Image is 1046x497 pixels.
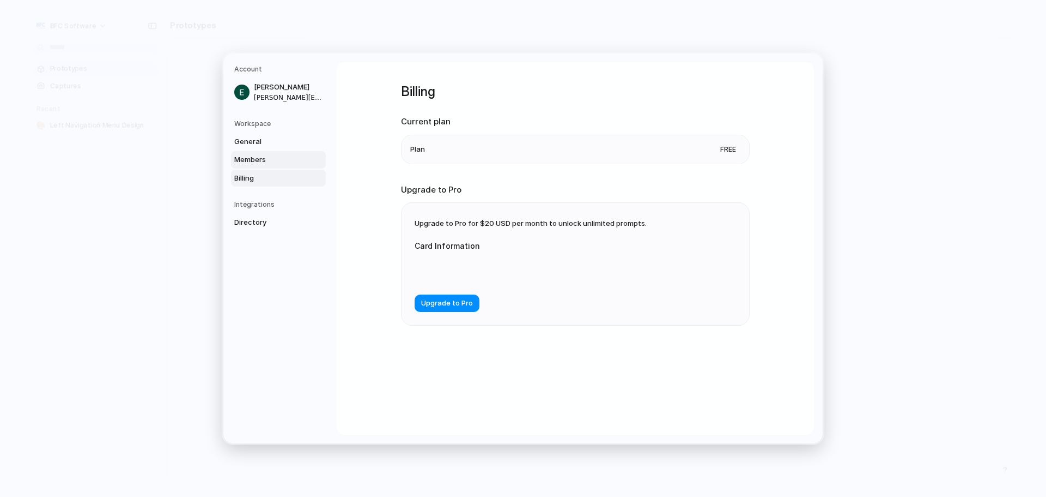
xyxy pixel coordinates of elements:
span: Members [234,154,304,165]
h5: Integrations [234,200,326,209]
a: General [231,133,326,151]
label: Card Information [415,240,633,252]
h5: Workspace [234,119,326,129]
span: [PERSON_NAME] [254,82,324,93]
h5: Account [234,64,326,74]
span: Upgrade to Pro [421,298,473,309]
span: Upgrade to Pro for $20 USD per month to unlock unlimited prompts. [415,219,647,227]
button: Upgrade to Pro [415,295,479,312]
a: [PERSON_NAME][PERSON_NAME][EMAIL_ADDRESS][PERSON_NAME][DOMAIN_NAME] [231,79,326,106]
span: Free [716,144,740,155]
iframe: Secure card payment input frame [423,265,624,275]
a: Directory [231,214,326,231]
span: [PERSON_NAME][EMAIL_ADDRESS][PERSON_NAME][DOMAIN_NAME] [254,93,324,103]
h1: Billing [401,82,750,101]
h2: Upgrade to Pro [401,184,750,196]
h2: Current plan [401,116,750,128]
span: Directory [234,217,304,228]
span: Plan [410,144,425,155]
a: Billing [231,170,326,187]
span: Billing [234,173,304,184]
span: General [234,136,304,147]
a: Members [231,151,326,169]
